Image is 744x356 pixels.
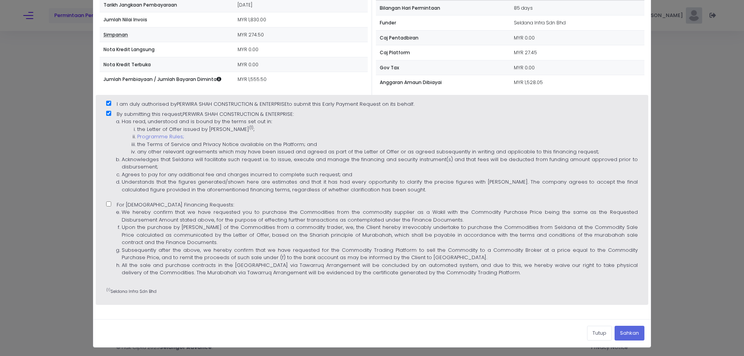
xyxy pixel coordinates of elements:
sup: (1) [249,125,253,130]
li: All the sale and purchase contracts in the [GEOGRAPHIC_DATA] via Tawarruq Arrangement will be con... [122,261,638,277]
span: By submitting this request, : [106,110,638,194]
abbr: Jumlah tersebut adalah jumlah bayaran diminta yang akan dikreditkan ke akaun pelanggan atau pembe... [217,76,221,83]
abbr: Jumlah nilai invois yang ditahan oleh Funder, iaitu jumlah yang tidak tersedua untuk pembiayaan. [103,31,128,38]
span: For [DEMOGRAPHIC_DATA] Financing Requests: [106,201,638,277]
li: any other relevant agreements which may have been issued and agreed as part of the Letter of Offe... [137,148,638,156]
li: Subsequently after the above, we hereby confirm that we have requested for the Commodity Trading ... [122,246,638,261]
th: Bilangan Hari Permintaan [376,0,510,15]
td: MYR 0.00 [510,30,644,45]
span: (1) [106,288,110,292]
th: Caj Pentadbiran [376,30,510,45]
th: Nota Kredit Langsung [100,42,234,57]
li: the Letter of Offer issued by [PERSON_NAME] ; [137,126,638,133]
input: I am duly authorised byPERWIRA SHAH CONSTRUCTION & ENTERPRISEto submit this Early Payment Request... [106,101,111,106]
p: Seldana Infra Sdn Bhd [106,288,638,294]
td: MYR 0.00 [234,42,368,57]
button: Sahkan [615,326,644,341]
td: Seldana Infra Sdn Bhd [510,15,644,31]
li: Understands that the figures generated/shown here are estimates and that it has had every opportu... [122,178,638,193]
span: PERWIRA SHAH CONSTRUCTION & ENTERPRISE [183,110,293,118]
td: MYR 274.50 [234,27,368,42]
th: Jumlah Pembiayaan / Jumlah Bayaran Diminta [100,72,234,87]
li: Agrees to pay for any additional fee and charges incurred to complete such request; and [122,171,638,179]
td: MYR 1,830.00 [234,12,368,28]
th: Nota Kredit Terbuka [100,57,234,72]
li: Has read, understood and is bound by the terms set out in: [122,118,638,126]
td: 85 days [510,0,644,15]
li: Acknowledges that Seldana will facilitate such request i.e. to issue, execute and manage the fina... [122,156,638,171]
td: MYR 0.00 [234,57,368,72]
td: MYR 1,555.50 [234,72,368,87]
span: PERWIRA SHAH CONSTRUCTION & ENTERPRISE [177,100,287,108]
td: MYR 0.00 [510,60,644,75]
th: Caj Platform [376,45,510,60]
a: Programme Rules; [137,133,184,140]
th: Anggaran Amaun Dibiayai [376,75,510,90]
td: MYR 1,528.05 [510,75,644,90]
input: By submitting this request,PERWIRA SHAH CONSTRUCTION & ENTERPRISE: Has read, understood and is bo... [106,111,111,116]
th: Jumlah Nilai Invois [100,12,234,28]
li: Upon the purchase by [PERSON_NAME] of the Commodities from a commodity trader, we, the Client her... [122,224,638,246]
th: Gov Tax [376,60,510,75]
li: the Terms of Service and Privacy Notice available on the Platform; and [137,141,638,148]
li: We hereby confirm that we have requested you to purchase the Commodities from the commodity suppl... [122,208,638,224]
th: Funder [376,15,510,31]
span: I am duly authorised by to submit this Early Payment Request on its behalf. [117,100,414,108]
input: For [DEMOGRAPHIC_DATA] Financing Requests: We hereby confirm that we have requested you to purcha... [106,201,111,206]
button: Tutup [587,326,612,341]
td: MYR 27.45 [510,45,644,60]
